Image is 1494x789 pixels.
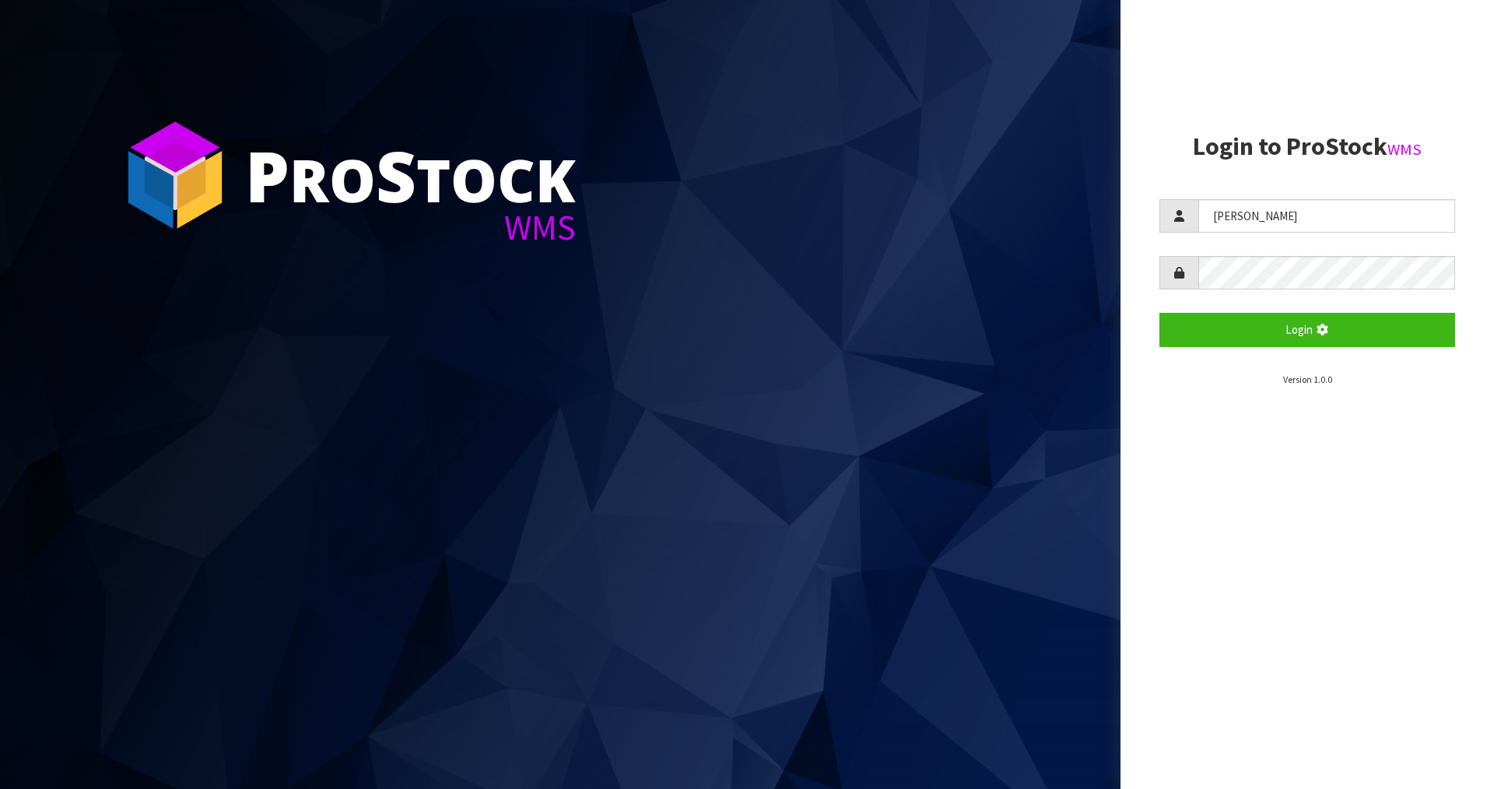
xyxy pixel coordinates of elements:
[245,140,576,210] div: ro tock
[1159,133,1455,160] h2: Login to ProStock
[245,210,576,245] div: WMS
[1159,313,1455,346] button: Login
[117,117,233,233] img: ProStock Cube
[1198,199,1455,233] input: Username
[376,128,416,223] span: S
[1387,139,1422,160] small: WMS
[1283,373,1332,385] small: Version 1.0.0
[245,128,289,223] span: P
